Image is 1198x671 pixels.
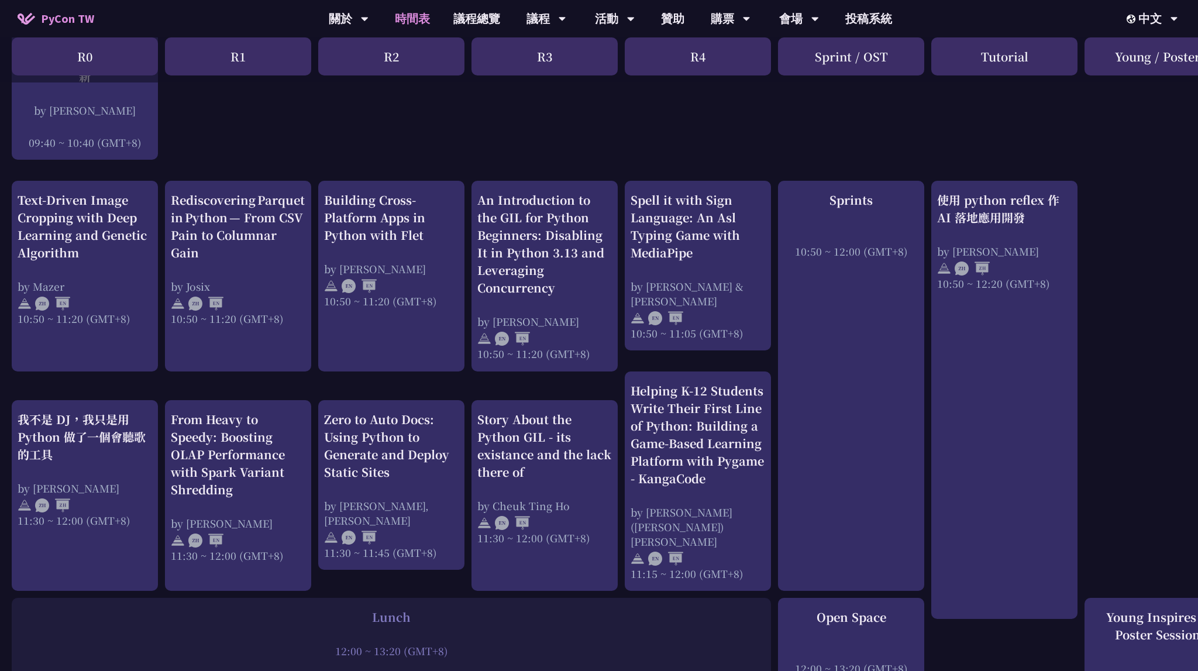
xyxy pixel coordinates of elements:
div: R0 [12,37,158,75]
a: Text-Driven Image Cropping with Deep Learning and Genetic Algorithm by Mazer 10:50 ~ 11:20 (GMT+8) [18,191,152,362]
div: Tutorial [931,37,1077,75]
img: svg+xml;base64,PHN2ZyB4bWxucz0iaHR0cDovL3d3dy53My5vcmcvMjAwMC9zdmciIHdpZHRoPSIyNCIgaGVpZ2h0PSIyNC... [631,311,645,325]
img: ZHEN.371966e.svg [188,297,223,311]
div: 10:50 ~ 11:20 (GMT+8) [324,294,459,308]
img: ZHZH.38617ef.svg [35,498,70,512]
img: Home icon of PyCon TW 2025 [18,13,35,25]
div: by [PERSON_NAME] [324,261,459,276]
a: Zero to Auto Docs: Using Python to Generate and Deploy Static Sites by [PERSON_NAME], [PERSON_NAM... [324,411,459,560]
div: 10:50 ~ 11:20 (GMT+8) [477,346,612,361]
img: svg+xml;base64,PHN2ZyB4bWxucz0iaHR0cDovL3d3dy53My5vcmcvMjAwMC9zdmciIHdpZHRoPSIyNCIgaGVpZ2h0PSIyNC... [324,531,338,545]
img: svg+xml;base64,PHN2ZyB4bWxucz0iaHR0cDovL3d3dy53My5vcmcvMjAwMC9zdmciIHdpZHRoPSIyNCIgaGVpZ2h0PSIyNC... [477,516,491,530]
div: by [PERSON_NAME] & [PERSON_NAME] [631,279,765,308]
div: by [PERSON_NAME] [18,481,152,495]
img: ZHEN.371966e.svg [35,297,70,311]
div: An Introduction to the GIL for Python Beginners: Disabling It in Python 3.13 and Leveraging Concu... [477,191,612,297]
div: Helping K-12 Students Write Their First Line of Python: Building a Game-Based Learning Platform w... [631,382,765,487]
div: Rediscovering Parquet in Python — From CSV Pain to Columnar Gain [171,191,305,261]
div: by Josix [171,279,305,294]
a: 使用 python reflex 作 AI 落地應用開發 by [PERSON_NAME] 10:50 ~ 12:20 (GMT+8) [937,191,1072,609]
img: svg+xml;base64,PHN2ZyB4bWxucz0iaHR0cDovL3d3dy53My5vcmcvMjAwMC9zdmciIHdpZHRoPSIyNCIgaGVpZ2h0PSIyNC... [171,534,185,548]
img: ZHEN.371966e.svg [188,534,223,548]
a: Helping K-12 Students Write Their First Line of Python: Building a Game-Based Learning Platform w... [631,382,765,581]
div: by Cheuk Ting Ho [477,498,612,513]
img: ENEN.5a408d1.svg [648,552,683,566]
div: R4 [625,37,771,75]
a: Building Cross-Platform Apps in Python with Flet by [PERSON_NAME] 10:50 ~ 11:20 (GMT+8) [324,191,459,362]
a: 當科技走進球場：21世紀運動數據科技的發展與創新 by [PERSON_NAME] 09:40 ~ 10:40 (GMT+8) [18,33,152,150]
a: From Heavy to Speedy: Boosting OLAP Performance with Spark Variant Shredding by [PERSON_NAME] 11:... [171,411,305,581]
img: svg+xml;base64,PHN2ZyB4bWxucz0iaHR0cDovL3d3dy53My5vcmcvMjAwMC9zdmciIHdpZHRoPSIyNCIgaGVpZ2h0PSIyNC... [937,261,951,276]
div: 11:15 ~ 12:00 (GMT+8) [631,566,765,581]
div: Lunch [18,608,765,626]
img: svg+xml;base64,PHN2ZyB4bWxucz0iaHR0cDovL3d3dy53My5vcmcvMjAwMC9zdmciIHdpZHRoPSIyNCIgaGVpZ2h0PSIyNC... [18,498,32,512]
div: Open Space [784,608,918,626]
div: 11:30 ~ 12:00 (GMT+8) [171,548,305,563]
div: 10:50 ~ 11:05 (GMT+8) [631,326,765,340]
a: Spell it with Sign Language: An Asl Typing Game with MediaPipe by [PERSON_NAME] & [PERSON_NAME] 1... [631,191,765,340]
img: Locale Icon [1127,15,1138,23]
div: 11:30 ~ 11:45 (GMT+8) [324,545,459,560]
div: 使用 python reflex 作 AI 落地應用開發 [937,191,1072,226]
div: by [PERSON_NAME] ([PERSON_NAME]) [PERSON_NAME] [631,505,765,549]
div: 12:00 ~ 13:20 (GMT+8) [18,644,765,658]
div: R1 [165,37,311,75]
div: 11:30 ~ 12:00 (GMT+8) [477,531,612,545]
a: 我不是 DJ，我只是用 Python 做了一個會聽歌的工具 by [PERSON_NAME] 11:30 ~ 12:00 (GMT+8) [18,411,152,581]
img: ENEN.5a408d1.svg [342,279,377,293]
img: ENEN.5a408d1.svg [495,516,530,530]
div: 09:40 ~ 10:40 (GMT+8) [18,135,152,150]
div: 我不是 DJ，我只是用 Python 做了一個會聽歌的工具 [18,411,152,463]
div: Spell it with Sign Language: An Asl Typing Game with MediaPipe [631,191,765,261]
img: ENEN.5a408d1.svg [342,531,377,545]
div: Sprints [784,191,918,209]
img: svg+xml;base64,PHN2ZyB4bWxucz0iaHR0cDovL3d3dy53My5vcmcvMjAwMC9zdmciIHdpZHRoPSIyNCIgaGVpZ2h0PSIyNC... [171,297,185,311]
img: ZHZH.38617ef.svg [955,261,990,276]
div: Text-Driven Image Cropping with Deep Learning and Genetic Algorithm [18,191,152,261]
div: From Heavy to Speedy: Boosting OLAP Performance with Spark Variant Shredding [171,411,305,498]
a: Rediscovering Parquet in Python — From CSV Pain to Columnar Gain by Josix 10:50 ~ 11:20 (GMT+8) [171,191,305,362]
span: PyCon TW [41,10,94,27]
img: svg+xml;base64,PHN2ZyB4bWxucz0iaHR0cDovL3d3dy53My5vcmcvMjAwMC9zdmciIHdpZHRoPSIyNCIgaGVpZ2h0PSIyNC... [631,552,645,566]
div: R3 [471,37,618,75]
div: 10:50 ~ 11:20 (GMT+8) [171,311,305,326]
img: svg+xml;base64,PHN2ZyB4bWxucz0iaHR0cDovL3d3dy53My5vcmcvMjAwMC9zdmciIHdpZHRoPSIyNCIgaGVpZ2h0PSIyNC... [18,297,32,311]
div: 10:50 ~ 12:20 (GMT+8) [937,276,1072,291]
div: by [PERSON_NAME] [18,103,152,118]
div: 10:50 ~ 12:00 (GMT+8) [784,244,918,259]
div: 11:30 ~ 12:00 (GMT+8) [18,513,152,528]
img: svg+xml;base64,PHN2ZyB4bWxucz0iaHR0cDovL3d3dy53My5vcmcvMjAwMC9zdmciIHdpZHRoPSIyNCIgaGVpZ2h0PSIyNC... [324,279,338,293]
div: by [PERSON_NAME] [937,244,1072,259]
div: by Mazer [18,279,152,294]
a: An Introduction to the GIL for Python Beginners: Disabling It in Python 3.13 and Leveraging Concu... [477,191,612,362]
div: Zero to Auto Docs: Using Python to Generate and Deploy Static Sites [324,411,459,481]
img: svg+xml;base64,PHN2ZyB4bWxucz0iaHR0cDovL3d3dy53My5vcmcvMjAwMC9zdmciIHdpZHRoPSIyNCIgaGVpZ2h0PSIyNC... [477,332,491,346]
img: ENEN.5a408d1.svg [648,311,683,325]
div: by [PERSON_NAME] [171,516,305,531]
div: Building Cross-Platform Apps in Python with Flet [324,191,459,244]
div: Story About the Python GIL - its existance and the lack there of [477,411,612,481]
a: Story About the Python GIL - its existance and the lack there of by Cheuk Ting Ho 11:30 ~ 12:00 (... [477,411,612,581]
a: PyCon TW [6,4,106,33]
div: R2 [318,37,464,75]
div: by [PERSON_NAME], [PERSON_NAME] [324,498,459,528]
img: ENEN.5a408d1.svg [495,332,530,346]
div: 10:50 ~ 11:20 (GMT+8) [18,311,152,326]
div: by [PERSON_NAME] [477,314,612,329]
div: Sprint / OST [778,37,924,75]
